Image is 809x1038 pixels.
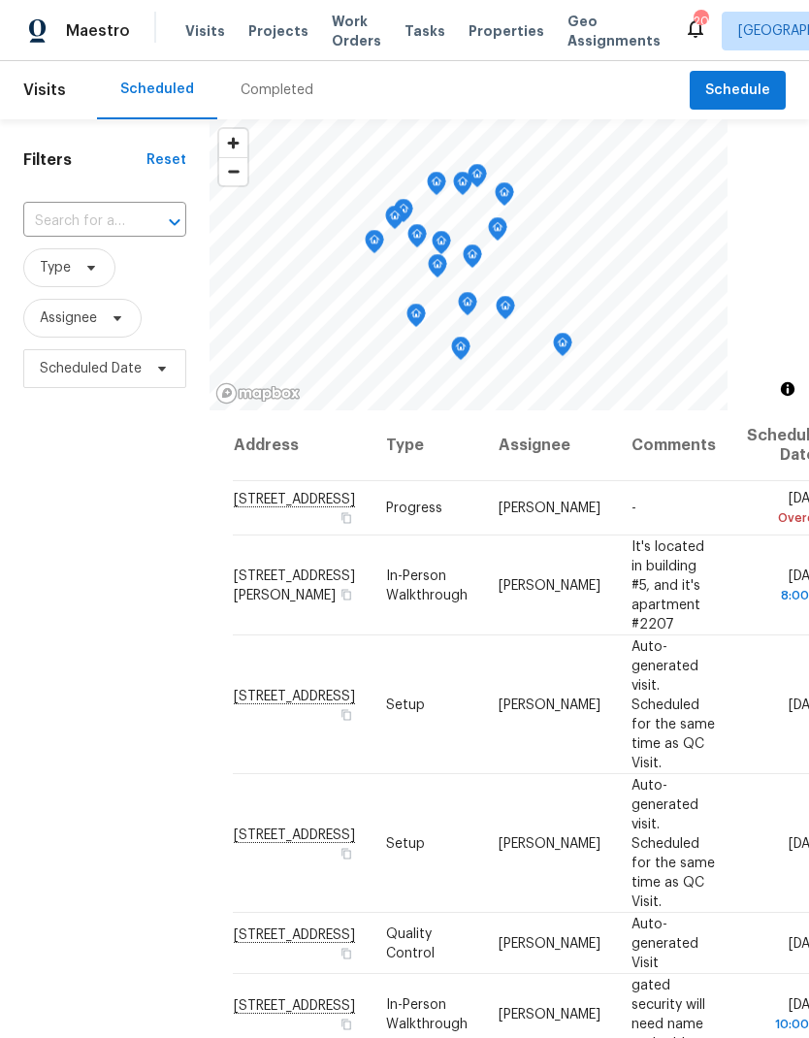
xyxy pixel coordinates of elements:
[215,382,301,405] a: Mapbox homepage
[488,217,507,247] div: Map marker
[468,164,487,194] div: Map marker
[40,308,97,328] span: Assignee
[338,585,355,602] button: Copy Address
[219,158,247,185] span: Zoom out
[451,337,470,367] div: Map marker
[694,12,707,31] div: 20
[458,292,477,322] div: Map marker
[241,81,313,100] div: Completed
[338,1015,355,1032] button: Copy Address
[371,410,483,481] th: Type
[427,172,446,202] div: Map marker
[386,836,425,850] span: Setup
[338,844,355,861] button: Copy Address
[40,258,71,277] span: Type
[219,129,247,157] button: Zoom in
[499,502,600,515] span: [PERSON_NAME]
[567,12,661,50] span: Geo Assignments
[495,182,514,212] div: Map marker
[631,539,704,631] span: It's located in building #5, and it's apartment #2207
[432,231,451,261] div: Map marker
[332,12,381,50] span: Work Orders
[23,150,146,170] h1: Filters
[463,244,482,275] div: Map marker
[631,917,698,969] span: Auto-generated Visit
[66,21,130,41] span: Maestro
[499,1007,600,1021] span: [PERSON_NAME]
[338,705,355,723] button: Copy Address
[219,157,247,185] button: Zoom out
[631,639,715,769] span: Auto-generated visit. Scheduled for the same time as QC Visit.
[185,21,225,41] span: Visits
[428,254,447,284] div: Map marker
[404,24,445,38] span: Tasks
[385,206,404,236] div: Map marker
[631,502,636,515] span: -
[248,21,308,41] span: Projects
[161,209,188,236] button: Open
[782,378,793,400] span: Toggle attribution
[23,207,132,237] input: Search for an address...
[386,926,435,959] span: Quality Control
[210,119,728,410] canvas: Map
[234,568,355,601] span: [STREET_ADDRESS][PERSON_NAME]
[386,502,442,515] span: Progress
[40,359,142,378] span: Scheduled Date
[338,944,355,961] button: Copy Address
[631,778,715,908] span: Auto-generated visit. Scheduled for the same time as QC Visit.
[616,410,731,481] th: Comments
[394,199,413,229] div: Map marker
[23,69,66,112] span: Visits
[146,150,186,170] div: Reset
[406,304,426,334] div: Map marker
[386,697,425,711] span: Setup
[233,410,371,481] th: Address
[407,224,427,254] div: Map marker
[499,578,600,592] span: [PERSON_NAME]
[690,71,786,111] button: Schedule
[483,410,616,481] th: Assignee
[365,230,384,260] div: Map marker
[386,568,468,601] span: In-Person Walkthrough
[499,697,600,711] span: [PERSON_NAME]
[496,296,515,326] div: Map marker
[386,997,468,1030] span: In-Person Walkthrough
[453,172,472,202] div: Map marker
[338,509,355,527] button: Copy Address
[776,377,799,401] button: Toggle attribution
[469,21,544,41] span: Properties
[499,836,600,850] span: [PERSON_NAME]
[705,79,770,103] span: Schedule
[499,936,600,950] span: [PERSON_NAME]
[553,333,572,363] div: Map marker
[120,80,194,99] div: Scheduled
